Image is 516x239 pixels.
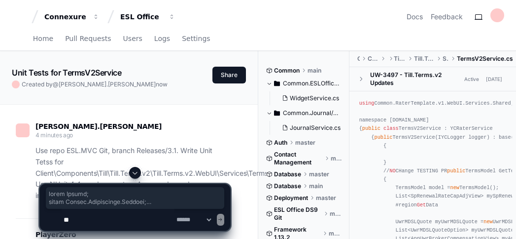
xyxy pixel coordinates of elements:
[407,12,423,22] a: Docs
[266,105,342,121] button: Common.Journal/Common.Journal.WebUI/Journal/Services
[383,125,399,131] span: class
[12,68,121,78] app-text-character-animate: Unit Tests for TermsV2Service
[33,36,53,41] span: Home
[295,139,315,147] span: master
[22,80,168,88] span: Created by
[212,67,246,83] button: Share
[44,12,87,22] div: Connexure
[394,55,406,63] span: Till.Terms.v2
[59,80,156,88] span: [PERSON_NAME].[PERSON_NAME]
[35,122,162,130] span: [PERSON_NAME].[PERSON_NAME]
[35,131,73,139] span: 4 minutes ago
[266,76,342,91] button: Common.ESLOffice/Common.ESLOffice.Template/Shared/Services
[457,55,513,63] span: TermsV2Service.cs
[40,8,103,26] button: Connexure
[49,190,221,206] span: lorem Ipsumd; sitam Consec.Adipiscinge.Seddoei; tempo Incidi.Utla; etdol Magnaa.Enim; admin VEnia...
[274,107,280,119] svg: Directory
[278,91,339,105] button: WidgetService.cs
[308,67,321,75] span: main
[283,109,342,117] span: Common.Journal/Common.Journal.WebUI/Journal/Services
[274,67,300,75] span: Common
[65,28,111,50] a: Pull Requests
[368,55,379,63] span: Components
[120,12,163,22] div: ESL Office
[414,55,435,63] span: Till.Terms.v2.WebUI
[357,55,360,63] span: Client
[486,76,502,83] div: [DATE]
[53,80,59,88] span: @
[370,71,461,87] div: UW-3497 - Till.Terms.v2 Updates
[274,151,323,166] span: Contact Management
[290,124,341,132] span: JournalService.cs
[274,139,287,147] span: Auth
[123,28,142,50] a: Users
[461,75,482,84] span: Active
[35,145,230,201] p: Use repo ESL.MVC Git, branch Releases/3.1. Write Unit Tetss for Client\Components\Till\Till.Terms...
[33,28,53,50] a: Home
[283,80,342,87] span: Common.ESLOffice/Common.ESLOffice.Template/Shared/Services
[362,125,380,131] span: public
[182,28,210,50] a: Settings
[116,8,179,26] button: ESL Office
[274,78,280,89] svg: Directory
[154,36,170,41] span: Logs
[331,155,342,162] span: main
[431,12,463,22] button: Feedback
[65,36,111,41] span: Pull Requests
[278,121,341,135] button: JournalService.cs
[156,80,168,88] span: now
[443,55,449,63] span: Services
[290,94,339,102] span: WidgetService.cs
[123,36,142,41] span: Users
[374,134,392,140] span: public
[182,36,210,41] span: Settings
[359,100,375,106] span: using
[154,28,170,50] a: Logs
